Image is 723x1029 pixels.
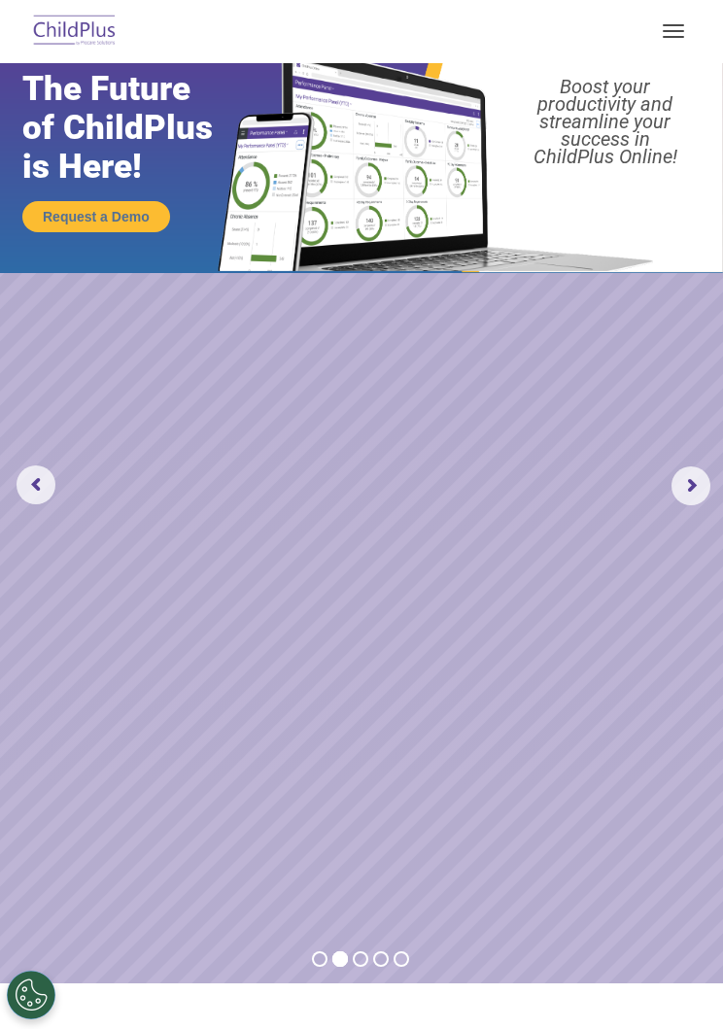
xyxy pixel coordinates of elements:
[7,971,55,1019] button: Cookies Settings
[499,78,712,165] rs-layer: Boost your productivity and streamline your success in ChildPlus Online!
[311,192,394,207] span: Phone number
[311,113,370,127] span: Last name
[22,201,170,232] a: Request a Demo
[22,70,253,187] rs-layer: The Future of ChildPlus is Here!
[29,9,120,54] img: ChildPlus by Procare Solutions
